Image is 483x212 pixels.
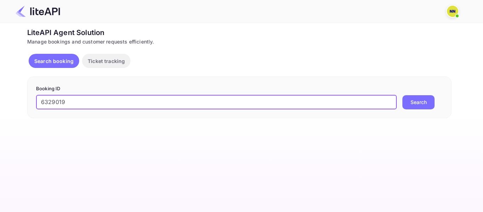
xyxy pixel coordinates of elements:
img: N/A N/A [447,6,458,17]
div: LiteAPI Agent Solution [27,27,452,38]
p: Booking ID [36,85,443,92]
div: Manage bookings and customer requests efficiently. [27,38,452,45]
p: Ticket tracking [88,57,125,65]
button: Search [402,95,435,109]
input: Enter Booking ID (e.g., 63782194) [36,95,397,109]
img: LiteAPI Logo [16,6,60,17]
p: Search booking [34,57,74,65]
